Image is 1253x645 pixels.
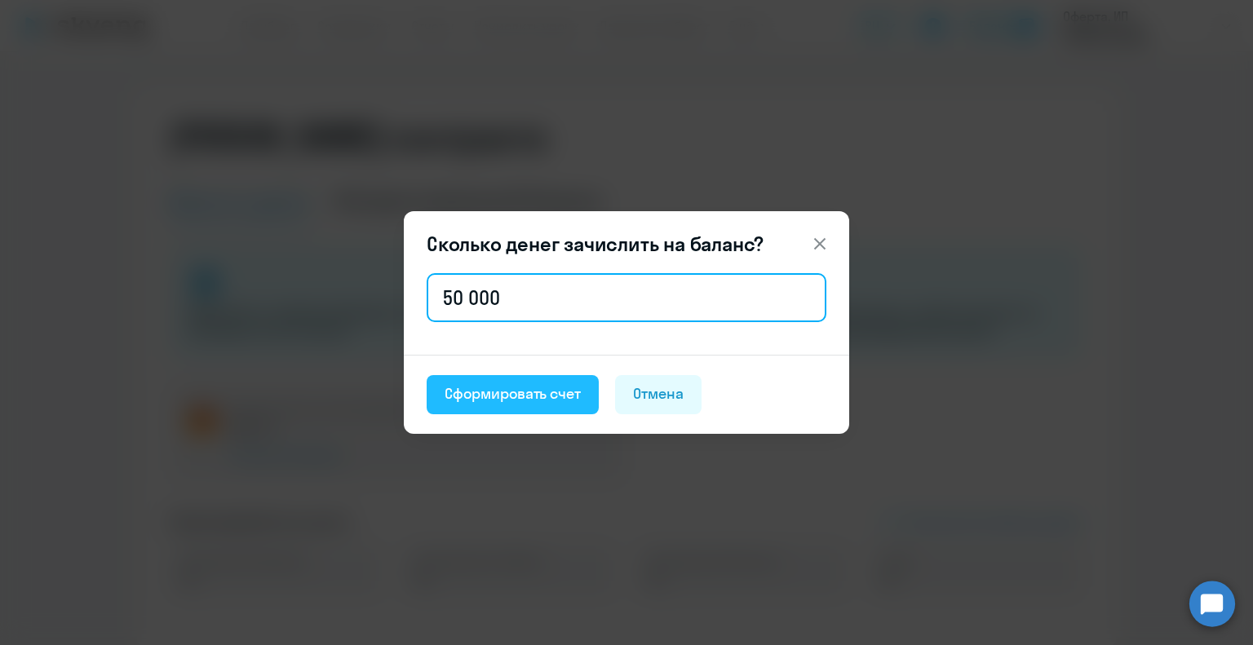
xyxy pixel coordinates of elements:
[404,231,849,257] header: Сколько денег зачислить на баланс?
[427,273,826,322] input: 1 000 000 000 ₽
[445,383,581,404] div: Сформировать счет
[427,375,599,414] button: Сформировать счет
[633,383,684,404] div: Отмена
[615,375,702,414] button: Отмена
